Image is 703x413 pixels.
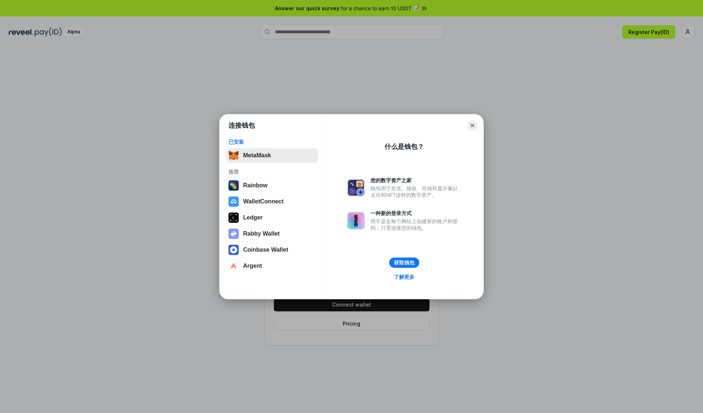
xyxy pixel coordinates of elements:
[371,210,461,217] div: 一种新的登录方式
[226,210,318,225] button: Ledger
[228,121,255,130] h1: 连接钱包
[384,142,424,151] div: 什么是钱包？
[394,259,414,266] div: 获取钱包
[228,196,239,207] img: svg+xml,%3Csvg%20width%3D%2228%22%20height%3D%2228%22%20viewBox%3D%220%200%2028%2028%22%20fill%3D...
[243,214,263,221] div: Ledger
[394,274,414,280] div: 了解更多
[226,226,318,241] button: Rabby Wallet
[390,272,419,282] a: 了解更多
[371,185,461,198] div: 钱包用于发送、接收、存储和显示像以太坊和NFT这样的数字资产。
[347,212,365,229] img: svg+xml,%3Csvg%20xmlns%3D%22http%3A%2F%2Fwww.w3.org%2F2000%2Fsvg%22%20fill%3D%22none%22%20viewBox...
[228,229,239,239] img: svg+xml,%3Csvg%20xmlns%3D%22http%3A%2F%2Fwww.w3.org%2F2000%2Fsvg%22%20fill%3D%22none%22%20viewBox...
[228,180,239,191] img: svg+xml,%3Csvg%20width%3D%22120%22%20height%3D%22120%22%20viewBox%3D%220%200%20120%20120%22%20fil...
[228,245,239,255] img: svg+xml,%3Csvg%20width%3D%2228%22%20height%3D%2228%22%20viewBox%3D%220%200%2028%2028%22%20fill%3D...
[243,263,262,269] div: Argent
[226,259,318,273] button: Argent
[371,177,461,184] div: 您的数字资产之家
[347,179,365,196] img: svg+xml,%3Csvg%20xmlns%3D%22http%3A%2F%2Fwww.w3.org%2F2000%2Fsvg%22%20fill%3D%22none%22%20viewBox...
[243,230,280,237] div: Rabby Wallet
[467,120,477,131] button: Close
[226,178,318,193] button: Rainbow
[228,150,239,161] img: svg+xml,%3Csvg%20fill%3D%22none%22%20height%3D%2233%22%20viewBox%3D%220%200%2035%2033%22%20width%...
[228,139,316,145] div: 已安装
[243,182,268,189] div: Rainbow
[228,169,316,175] div: 推荐
[228,213,239,223] img: svg+xml,%3Csvg%20xmlns%3D%22http%3A%2F%2Fwww.w3.org%2F2000%2Fsvg%22%20width%3D%2228%22%20height%3...
[226,148,318,163] button: MetaMask
[226,243,318,257] button: Coinbase Wallet
[243,152,271,159] div: MetaMask
[228,261,239,271] img: svg+xml,%3Csvg%20width%3D%2228%22%20height%3D%2228%22%20viewBox%3D%220%200%2028%2028%22%20fill%3D...
[226,194,318,209] button: WalletConnect
[243,198,284,205] div: WalletConnect
[389,258,419,268] button: 获取钱包
[371,218,461,231] div: 而不是在每个网站上创建新的账户和密码，只需连接您的钱包。
[243,247,288,253] div: Coinbase Wallet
